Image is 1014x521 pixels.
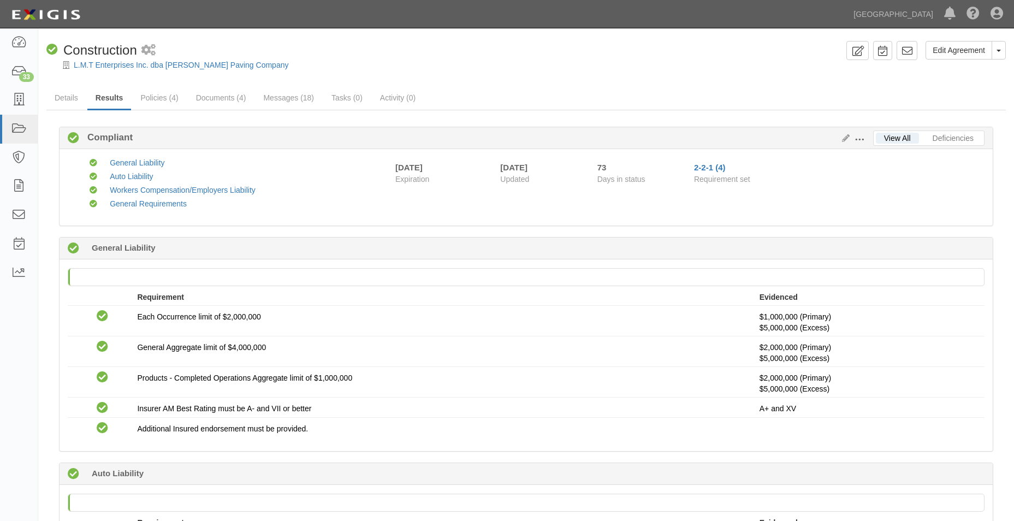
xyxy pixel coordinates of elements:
[97,402,108,414] i: Compliant
[110,199,187,208] a: General Requirements
[90,187,97,194] i: Compliant
[97,311,108,322] i: Compliant
[141,45,156,56] i: 2 scheduled workflows
[760,342,976,364] p: $2,000,000 (Primary)
[760,384,829,393] span: Policy #N-EC700076500 Insurer: Greenwich Insurance Company
[924,133,982,144] a: Deficiencies
[46,87,86,109] a: Details
[97,341,108,353] i: Compliant
[90,200,97,208] i: Compliant
[97,372,108,383] i: Compliant
[132,87,186,109] a: Policies (4)
[926,41,992,60] a: Edit Agreement
[760,323,829,332] span: Policy #N-EC700076500 Insurer: Greenwich Insurance Company
[876,133,919,144] a: View All
[137,293,184,301] strong: Requirement
[597,162,686,173] div: Since 07/21/2025
[68,469,79,480] i: Compliant 139 days (since 05/16/2025)
[694,163,726,172] a: 2-2-1 (4)
[255,87,322,109] a: Messages (18)
[92,467,144,479] b: Auto Liability
[137,374,352,382] span: Products - Completed Operations Aggregate limit of $1,000,000
[68,243,79,254] i: Compliant 139 days (since 05/16/2025)
[137,312,260,321] span: Each Occurrence limit of $2,000,000
[188,87,254,109] a: Documents (4)
[760,403,976,414] p: A+ and XV
[87,87,132,110] a: Results
[500,175,529,183] span: Updated
[137,343,266,352] span: General Aggregate limit of $4,000,000
[90,173,97,181] i: Compliant
[110,158,164,167] a: General Liability
[838,134,850,143] a: Edit Results
[760,354,829,363] span: Policy #N-EC700076500 Insurer: Greenwich Insurance Company
[8,5,84,25] img: logo-5460c22ac91f19d4615b14bd174203de0afe785f0fc80cf4dbbc73dc1793850b.png
[79,131,133,144] b: Compliant
[19,72,34,82] div: 33
[63,43,137,57] span: Construction
[97,423,108,434] i: Compliant
[90,159,97,167] i: Compliant
[760,311,976,333] p: $1,000,000 (Primary)
[500,162,580,173] div: [DATE]
[848,3,939,25] a: [GEOGRAPHIC_DATA]
[323,87,371,109] a: Tasks (0)
[110,172,153,181] a: Auto Liability
[68,133,79,144] i: Compliant
[760,372,976,394] p: $2,000,000 (Primary)
[110,186,256,194] a: Workers Compensation/Employers Liability
[395,174,492,185] span: Expiration
[694,175,750,183] span: Requirement set
[597,175,645,183] span: Days in status
[372,87,424,109] a: Activity (0)
[966,8,980,21] i: Help Center - Complianz
[760,293,798,301] strong: Evidenced
[46,41,137,60] div: Construction
[137,404,311,413] span: Insurer AM Best Rating must be A- and VII or better
[137,424,308,433] span: Additional Insured endorsement must be provided.
[46,44,58,56] i: Compliant
[74,61,288,69] a: L.M.T Enterprises Inc. dba [PERSON_NAME] Paving Company
[395,162,423,173] div: [DATE]
[92,242,156,253] b: General Liability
